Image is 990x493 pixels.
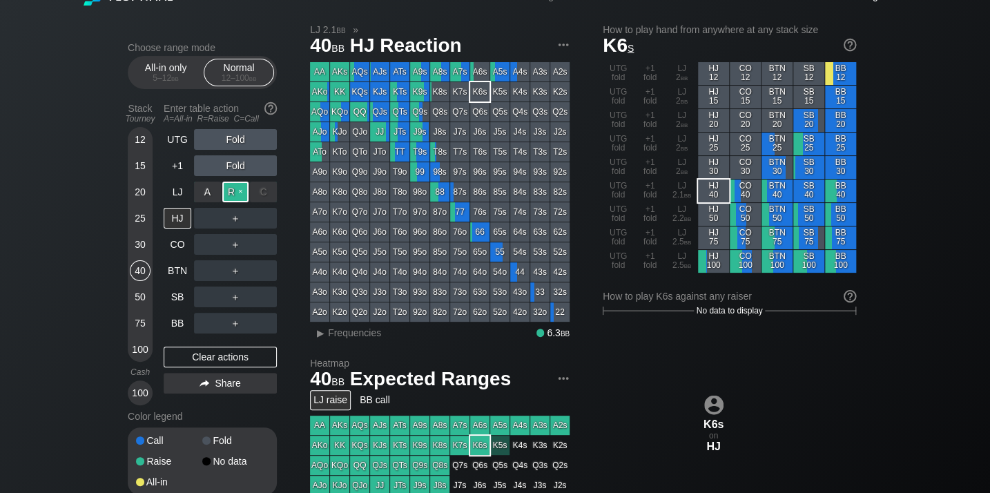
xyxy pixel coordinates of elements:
[510,62,530,81] div: A4s
[348,35,464,58] span: HJ Reaction
[450,122,469,142] div: J7s
[603,35,634,56] span: K6
[698,62,729,85] div: HJ 12
[698,203,729,226] div: HJ 50
[410,82,429,101] div: K9s
[130,287,151,307] div: 50
[164,234,191,255] div: CO
[350,82,369,101] div: KQs
[530,182,550,202] div: 83s
[628,39,634,55] span: s
[164,287,191,307] div: SB
[761,109,793,132] div: BTN 20
[530,242,550,262] div: 53s
[310,302,329,322] div: A2o
[430,102,449,122] div: Q8s
[490,182,509,202] div: 85s
[603,86,634,108] div: UTG fold
[310,142,329,162] div: ATo
[470,182,489,202] div: 86s
[410,242,429,262] div: 95o
[350,182,369,202] div: Q8o
[550,162,570,182] div: 92s
[684,260,692,270] span: bb
[370,102,389,122] div: QJs
[130,234,151,255] div: 30
[130,129,151,150] div: 12
[390,182,409,202] div: T8o
[730,226,761,249] div: CO 75
[510,122,530,142] div: J4s
[825,86,856,108] div: BB 15
[164,114,277,124] div: A=All-in R=Raise C=Call
[130,208,151,229] div: 25
[793,203,824,226] div: SB 50
[698,156,729,179] div: HJ 30
[761,86,793,108] div: BTN 15
[310,82,329,101] div: AKo
[698,109,729,132] div: HJ 20
[450,62,469,81] div: A7s
[164,208,191,229] div: HJ
[666,156,697,179] div: LJ 2
[350,202,369,222] div: Q7o
[510,182,530,202] div: 84s
[263,101,278,116] img: help.32db89a4.svg
[556,371,571,386] img: ellipsis.fd386fe8.svg
[370,142,389,162] div: JTo
[350,122,369,142] div: QJo
[761,226,793,249] div: BTN 75
[530,202,550,222] div: 73s
[825,156,856,179] div: BB 30
[510,142,530,162] div: T4s
[128,42,277,53] h2: Choose range mode
[370,282,389,302] div: J3o
[490,142,509,162] div: T5s
[793,109,824,132] div: SB 20
[510,202,530,222] div: 74s
[730,109,761,132] div: CO 20
[202,436,269,445] div: Fold
[470,242,489,262] div: 65o
[330,122,349,142] div: KJo
[684,190,692,200] span: bb
[194,182,221,202] div: A
[793,62,824,85] div: SB 12
[430,242,449,262] div: 85o
[550,202,570,222] div: 72s
[330,142,349,162] div: KTo
[430,262,449,282] div: 84o
[308,35,347,58] span: 40
[730,180,761,202] div: CO 40
[450,282,469,302] div: 73o
[370,202,389,222] div: J7o
[550,282,570,302] div: 32s
[370,122,389,142] div: JJ
[825,109,856,132] div: BB 20
[410,102,429,122] div: Q9s
[530,102,550,122] div: Q3s
[136,436,202,445] div: Call
[530,82,550,101] div: K3s
[370,182,389,202] div: J8o
[490,202,509,222] div: 75s
[603,133,634,155] div: UTG fold
[164,129,191,150] div: UTG
[310,222,329,242] div: A6o
[730,62,761,85] div: CO 12
[310,202,329,222] div: A7o
[842,37,857,52] img: help.32db89a4.svg
[550,222,570,242] div: 62s
[164,97,277,129] div: Enter table action
[330,162,349,182] div: K9o
[550,62,570,81] div: A2s
[130,313,151,333] div: 75
[430,282,449,302] div: 83o
[470,122,489,142] div: J6s
[330,302,349,322] div: K2o
[730,86,761,108] div: CO 15
[634,156,666,179] div: +1 fold
[136,456,202,466] div: Raise
[470,162,489,182] div: 96s
[490,282,509,302] div: 53o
